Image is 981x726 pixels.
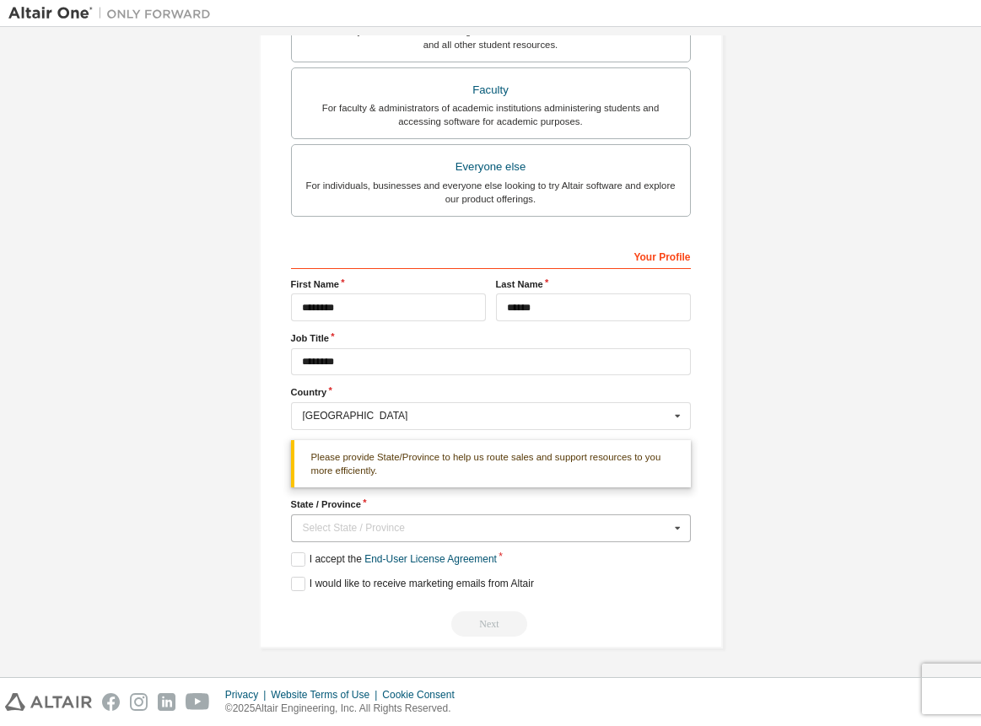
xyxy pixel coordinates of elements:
a: End-User License Agreement [364,553,497,565]
div: Faculty [302,78,680,102]
img: facebook.svg [102,693,120,711]
div: Cookie Consent [382,688,464,702]
img: Altair One [8,5,219,22]
div: For currently enrolled students looking to access the free Altair Student Edition bundle and all ... [302,24,680,51]
div: [GEOGRAPHIC_DATA] [303,411,670,421]
div: Website Terms of Use [271,688,382,702]
div: Select State / Province [303,523,670,533]
img: altair_logo.svg [5,693,92,711]
div: For individuals, businesses and everyone else looking to try Altair software and explore our prod... [302,179,680,206]
div: Your Profile [291,242,691,269]
label: Job Title [291,331,691,345]
div: Privacy [225,688,271,702]
p: © 2025 Altair Engineering, Inc. All Rights Reserved. [225,702,465,716]
div: For faculty & administrators of academic institutions administering students and accessing softwa... [302,101,680,128]
label: I would like to receive marketing emails from Altair [291,577,534,591]
img: youtube.svg [186,693,210,711]
label: First Name [291,277,486,291]
label: Last Name [496,277,691,291]
div: Please provide State/Province to help us route sales and support resources to you more efficiently. [291,440,691,488]
div: Read and acccept EULA to continue [291,611,691,637]
div: Everyone else [302,155,680,179]
label: State / Province [291,497,691,511]
img: instagram.svg [130,693,148,711]
img: linkedin.svg [158,693,175,711]
label: I accept the [291,552,497,567]
label: Country [291,385,691,399]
